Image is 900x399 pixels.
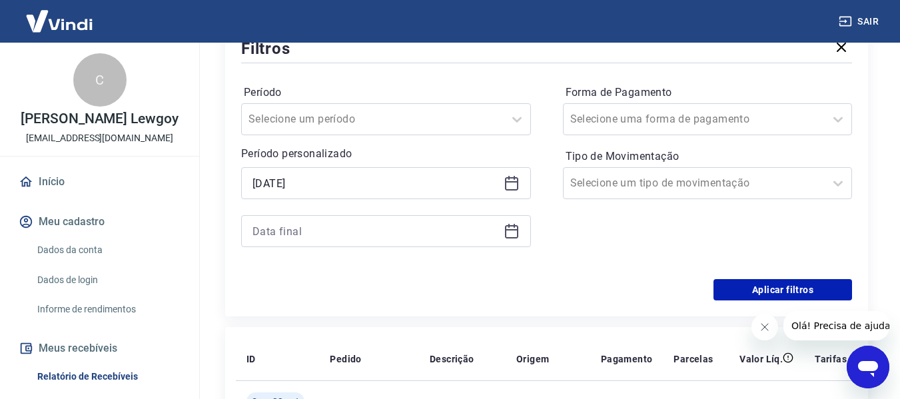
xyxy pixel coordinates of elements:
button: Aplicar filtros [713,279,852,300]
img: Vindi [16,1,103,41]
iframe: Fechar mensagem [751,314,778,340]
p: Período personalizado [241,146,531,162]
p: Pagamento [601,352,653,366]
a: Relatório de Recebíveis [32,363,183,390]
iframe: Botão para abrir a janela de mensagens [847,346,889,388]
h5: Filtros [241,38,290,59]
p: [PERSON_NAME] Lewgoy [21,112,179,126]
p: Valor Líq. [739,352,783,366]
iframe: Mensagem da empresa [783,311,889,340]
button: Meus recebíveis [16,334,183,363]
label: Tipo de Movimentação [566,149,850,165]
div: C [73,53,127,107]
p: Descrição [430,352,474,366]
p: ID [246,352,256,366]
a: Início [16,167,183,197]
p: Pedido [330,352,361,366]
label: Forma de Pagamento [566,85,850,101]
a: Dados de login [32,266,183,294]
span: Olá! Precisa de ajuda? [8,9,112,20]
button: Sair [836,9,884,34]
label: Período [244,85,528,101]
a: Dados da conta [32,236,183,264]
a: Informe de rendimentos [32,296,183,323]
input: Data final [252,221,498,241]
input: Data inicial [252,173,498,193]
button: Meu cadastro [16,207,183,236]
p: [EMAIL_ADDRESS][DOMAIN_NAME] [26,131,173,145]
p: Tarifas [815,352,847,366]
p: Origem [516,352,549,366]
p: Parcelas [674,352,713,366]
